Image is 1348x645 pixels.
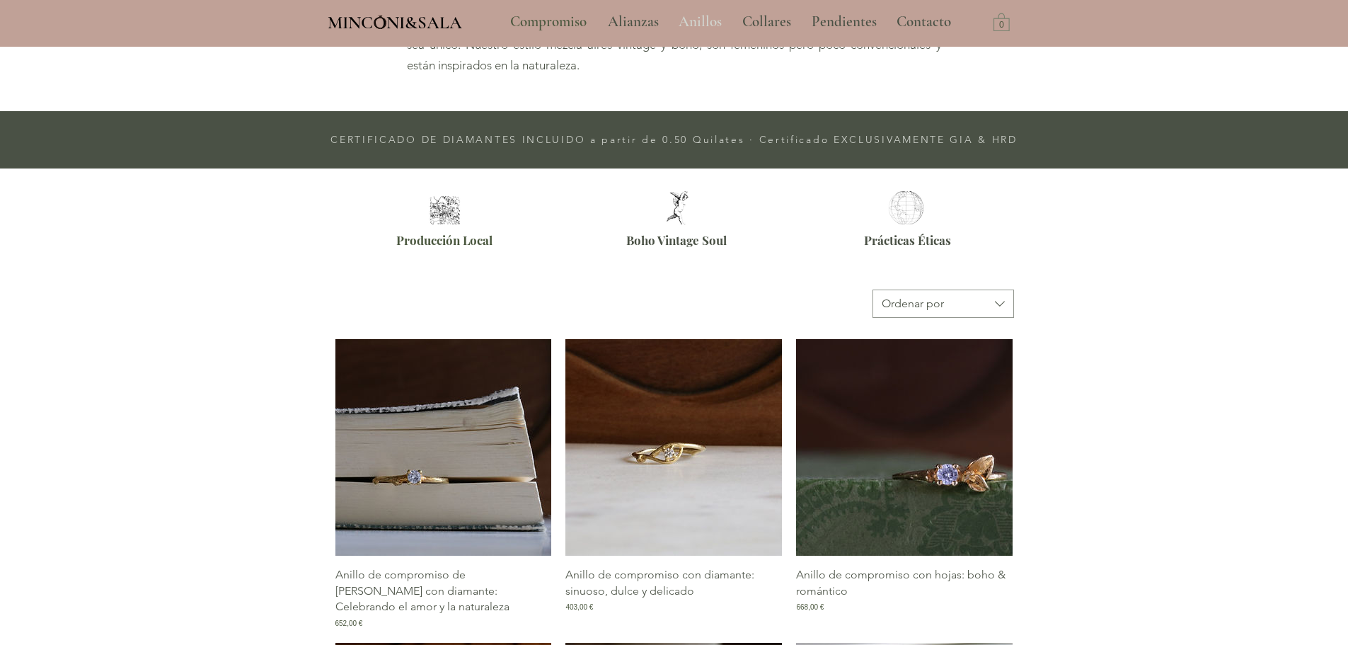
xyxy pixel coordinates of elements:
[396,232,492,248] span: Producción Local
[503,4,594,40] p: Compromiso
[335,567,552,628] a: Anillo de compromiso de [PERSON_NAME] con diamante: Celebrando el amor y la naturaleza652,00 €
[805,4,884,40] p: Pendientes
[796,567,1013,599] p: Anillo de compromiso con hojas: boho & romántico
[885,191,928,224] img: Anillos de compromiso éticos
[732,4,801,40] a: Collares
[796,339,1013,628] div: Galería de Anillo de compromiso con hojas: boho & romántico
[330,133,1018,146] span: CERTIFICADO DE DIAMANTES INCLUIDO a partir de 0.50 Quilates · Certificado EXCLUSIVAMENTE GIA & HRD
[993,12,1010,31] a: Carrito con 0 ítems
[886,4,962,40] a: Contacto
[597,4,668,40] a: Alianzas
[796,567,1013,628] a: Anillo de compromiso con hojas: boho & romántico668,00 €
[328,12,462,33] span: MINCONI&SALA
[626,232,727,248] span: Boho Vintage Soul
[656,191,699,224] img: Anillos de compromiso vintage
[668,4,732,40] a: Anillos
[882,296,944,312] div: Ordenar por
[565,339,782,628] div: Galería de Anillo de compromiso con diamante: sinuoso, dulce y delicado
[801,4,886,40] a: Pendientes
[335,339,552,628] div: Galería de Anillo de compromiso de rama con diamante: Celebrando el amor y la naturaleza
[889,4,958,40] p: Contacto
[426,196,463,224] img: Anillos de compromiso Barcelona
[565,602,593,612] span: 403,00 €
[328,9,462,33] a: MINCONI&SALA
[735,4,798,40] p: Collares
[335,618,363,629] span: 652,00 €
[472,4,990,40] nav: Sitio
[500,4,597,40] a: Compromiso
[565,567,782,628] a: Anillo de compromiso con diamante: sinuoso, dulce y delicado403,00 €
[374,15,386,29] img: Minconi Sala
[864,232,951,248] span: Prácticas Éticas
[796,602,824,612] span: 668,00 €
[601,4,666,40] p: Alianzas
[335,567,552,615] p: Anillo de compromiso de [PERSON_NAME] con diamante: Celebrando el amor y la naturaleza
[999,21,1004,30] text: 0
[672,4,729,40] p: Anillos
[565,567,782,599] p: Anillo de compromiso con diamante: sinuoso, dulce y delicado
